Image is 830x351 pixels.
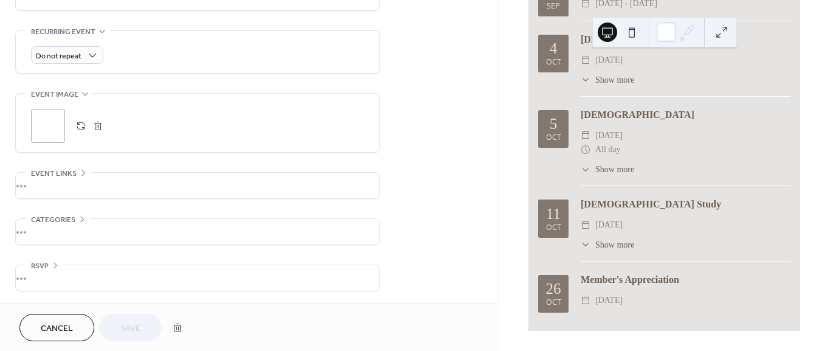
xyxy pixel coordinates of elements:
span: Show more [595,163,634,176]
span: Recurring event [31,26,95,38]
button: ​Show more [581,74,634,86]
span: All day [595,142,621,157]
div: ••• [16,173,379,198]
span: Cancel [41,322,73,335]
div: [DEMOGRAPHIC_DATA] Study [581,197,790,212]
span: [DATE] [595,218,623,232]
button: ​Show more [581,163,634,176]
div: ; [31,109,65,143]
span: [DATE] [595,128,623,143]
span: Categories [31,214,75,226]
div: ​ [581,218,590,232]
div: ​ [581,163,590,176]
div: ​ [581,293,590,308]
div: [DEMOGRAPHIC_DATA] [581,108,790,122]
div: Member's Appreciation [581,273,790,287]
div: Oct [546,58,561,66]
div: Sep [547,2,560,10]
div: 11 [546,206,561,221]
div: Oct [546,299,561,307]
div: 5 [550,116,558,131]
div: ​ [581,53,590,68]
div: ​ [581,128,590,143]
div: 4 [550,41,558,56]
button: Cancel [19,314,94,341]
span: Event image [31,88,78,101]
div: ••• [16,265,379,291]
div: ​ [581,142,590,157]
div: ••• [16,219,379,245]
div: 26 [546,281,561,296]
span: Event links [31,167,77,180]
div: Oct [546,134,561,142]
span: [DATE] [595,53,623,68]
button: ​Show more [581,238,634,251]
span: Do not repeat [36,49,81,63]
span: Show more [595,74,634,86]
div: ​ [581,238,590,251]
div: ​ [581,74,590,86]
span: RSVP [31,260,49,273]
div: Oct [546,224,561,232]
div: [DEMOGRAPHIC_DATA] Study [581,32,790,47]
span: [DATE] [595,293,623,308]
span: Show more [595,238,634,251]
